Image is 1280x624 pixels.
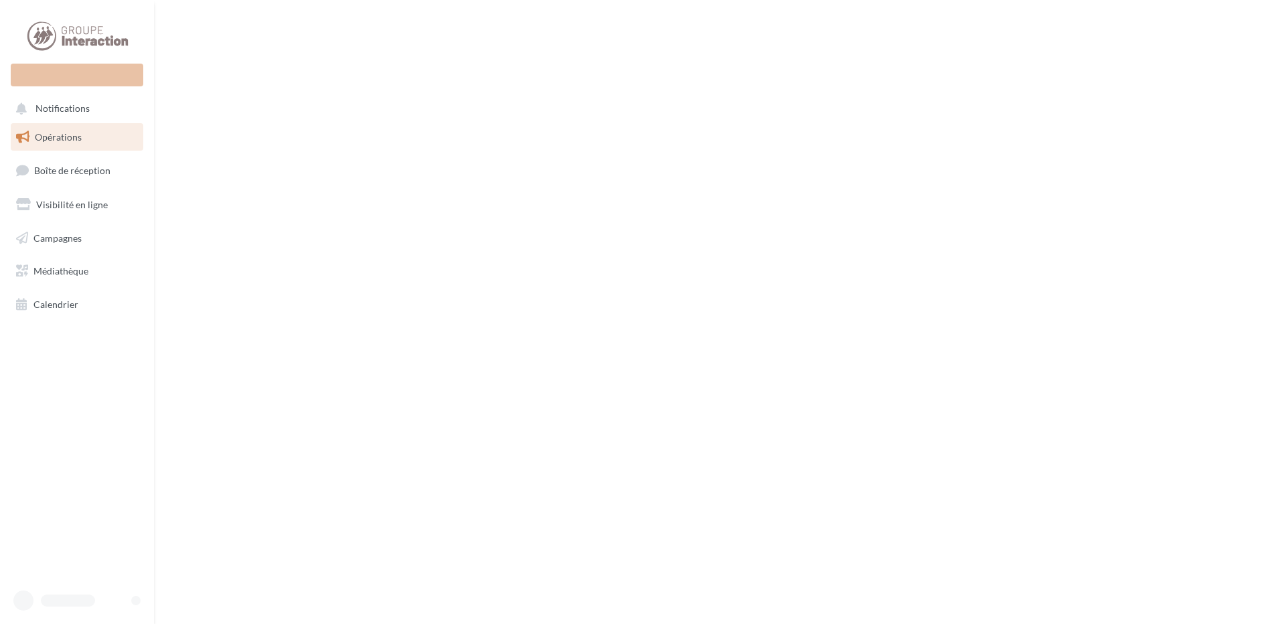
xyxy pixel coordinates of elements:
[8,123,146,151] a: Opérations
[33,299,78,310] span: Calendrier
[8,257,146,285] a: Médiathèque
[11,64,143,86] div: Nouvelle campagne
[8,191,146,219] a: Visibilité en ligne
[8,291,146,319] a: Calendrier
[8,224,146,252] a: Campagnes
[33,265,88,277] span: Médiathèque
[8,156,146,185] a: Boîte de réception
[35,103,90,114] span: Notifications
[35,131,82,143] span: Opérations
[33,232,82,243] span: Campagnes
[34,165,110,176] span: Boîte de réception
[36,199,108,210] span: Visibilité en ligne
